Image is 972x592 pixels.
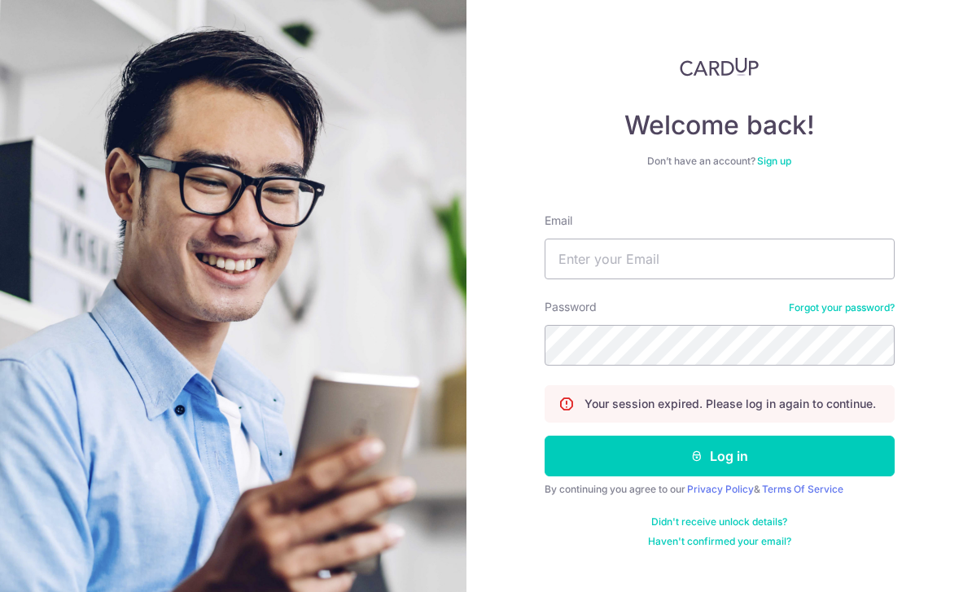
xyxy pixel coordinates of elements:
[585,396,876,412] p: Your session expired. Please log in again to continue.
[545,155,895,168] div: Don’t have an account?
[651,515,787,528] a: Didn't receive unlock details?
[757,155,791,167] a: Sign up
[687,483,754,495] a: Privacy Policy
[545,299,597,315] label: Password
[545,109,895,142] h4: Welcome back!
[762,483,843,495] a: Terms Of Service
[648,535,791,548] a: Haven't confirmed your email?
[680,57,760,77] img: CardUp Logo
[545,436,895,476] button: Log in
[545,483,895,496] div: By continuing you agree to our &
[789,301,895,314] a: Forgot your password?
[545,213,572,229] label: Email
[545,239,895,279] input: Enter your Email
